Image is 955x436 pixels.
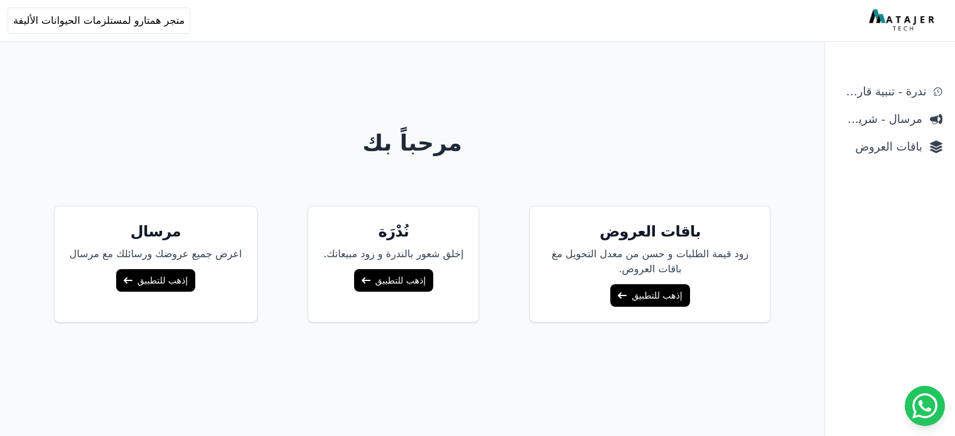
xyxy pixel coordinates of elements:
[610,284,689,307] a: إذهب للتطبيق
[70,247,242,262] p: اعرض جميع عروضك ورسائلك مع مرسال
[13,13,185,28] span: متجر همتارو لمستلزمات الحيوانات الأليفة
[11,130,814,156] h1: مرحباً بك
[838,83,926,100] span: ندرة - تنبية قارب علي النفاذ
[838,110,922,128] span: مرسال - شريط دعاية
[70,221,242,242] h5: مرسال
[545,221,755,242] h5: باقات العروض
[354,269,433,292] a: إذهب للتطبيق
[323,247,463,262] p: إخلق شعور بالندرة و زود مبيعاتك.
[838,138,922,156] span: باقات العروض
[8,8,190,34] button: متجر همتارو لمستلزمات الحيوانات الأليفة
[545,247,755,277] p: زود قيمة الطلبات و حسن من معدل التحويل مغ باقات العروض.
[869,9,937,32] img: MatajerTech Logo
[116,269,195,292] a: إذهب للتطبيق
[323,221,463,242] h5: نُدْرَة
